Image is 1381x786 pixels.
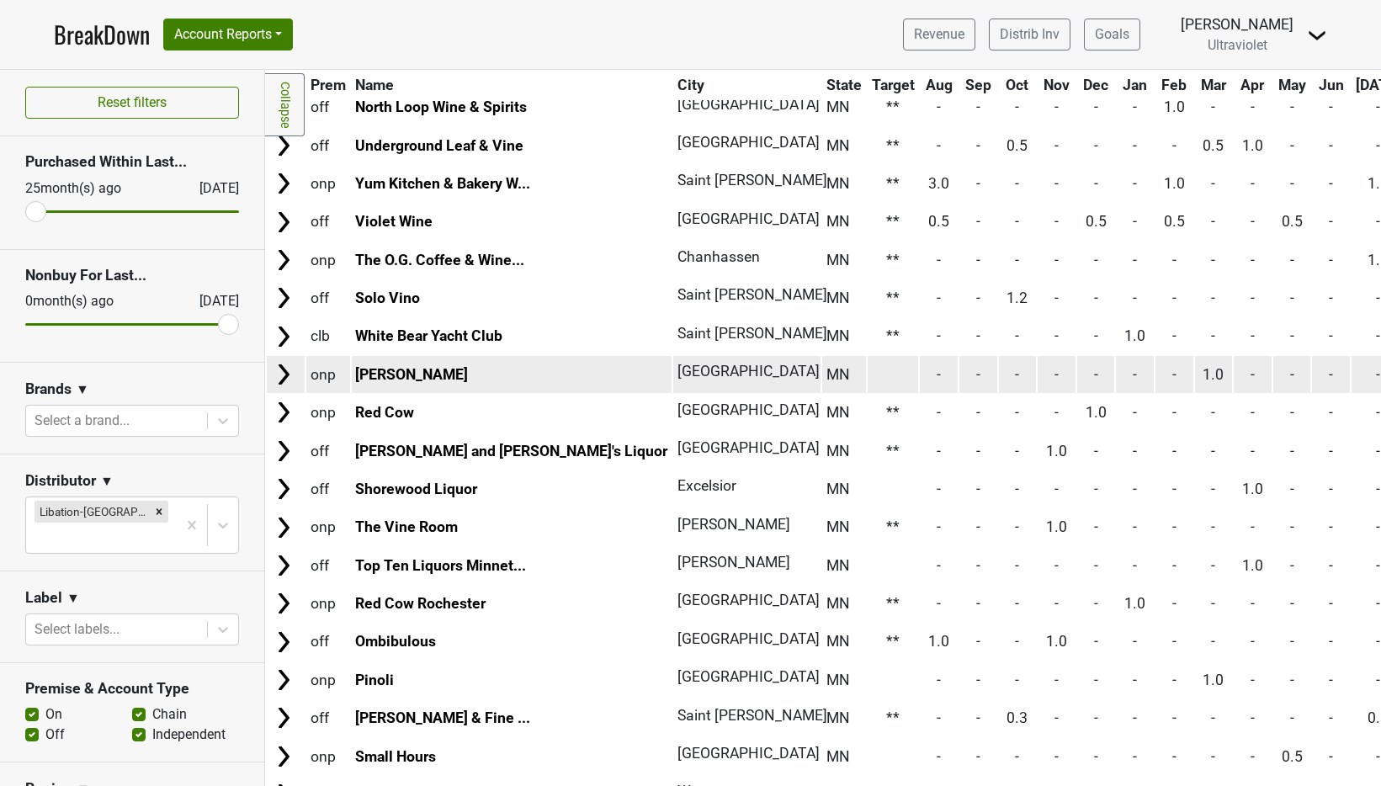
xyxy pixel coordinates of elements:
span: - [1054,481,1059,497]
span: MN [826,98,850,115]
a: Pinoli [355,672,394,688]
span: 3.0 [928,175,949,192]
span: 0.5 [1086,213,1107,230]
span: - [1211,175,1215,192]
th: &nbsp;: activate to sort column ascending [267,70,305,100]
span: Saint [PERSON_NAME] [677,286,827,303]
td: onp [306,356,350,392]
th: Mar: activate to sort column ascending [1195,70,1233,100]
span: - [1290,595,1294,612]
span: 1.0 [1203,366,1224,383]
span: MN [826,327,850,344]
span: ▼ [76,380,89,400]
span: MN [826,443,850,459]
td: off [306,433,350,469]
td: onp [306,509,350,545]
span: - [1329,443,1333,459]
span: - [1251,327,1255,344]
img: Arrow right [271,400,296,425]
a: BreakDown [54,17,150,52]
span: - [1290,366,1294,383]
span: MN [826,366,850,383]
span: - [937,289,941,306]
img: Arrow right [271,210,296,235]
span: - [1376,98,1380,115]
span: [GEOGRAPHIC_DATA] [677,210,820,227]
span: [GEOGRAPHIC_DATA] [677,439,820,456]
img: Arrow right [271,324,296,349]
span: - [1329,404,1333,421]
span: - [1290,481,1294,497]
label: Off [45,725,65,745]
span: - [1054,252,1059,268]
a: Underground Leaf & Vine [355,137,523,154]
img: Arrow right [271,247,296,273]
span: - [1133,98,1137,115]
span: Chanhassen [677,248,760,265]
span: - [1251,366,1255,383]
span: - [1251,213,1255,230]
span: - [1376,137,1380,154]
img: Arrow right [271,553,296,578]
h3: Nonbuy For Last... [25,267,239,284]
span: - [1290,252,1294,268]
span: - [1376,289,1380,306]
span: - [1251,518,1255,535]
span: Excelsior [677,477,736,494]
span: - [937,137,941,154]
span: - [1133,137,1137,154]
span: - [1290,557,1294,574]
a: North Loop Wine & Spirits [355,98,527,115]
span: - [1133,443,1137,459]
span: - [937,327,941,344]
th: Oct: activate to sort column ascending [999,70,1037,100]
span: - [1329,595,1333,612]
td: onp [306,165,350,201]
a: The O.G. Coffee & Wine... [355,252,524,268]
span: 1.0 [1046,443,1067,459]
span: 0.5 [928,213,949,230]
img: Dropdown Menu [1307,25,1327,45]
span: - [976,327,980,344]
th: State: activate to sort column ascending [822,70,866,100]
span: - [1329,213,1333,230]
a: Collapse [265,73,305,136]
span: - [1133,213,1137,230]
span: - [1094,289,1098,306]
span: [GEOGRAPHIC_DATA] [677,401,820,418]
button: Reset filters [25,87,239,119]
span: - [1172,404,1177,421]
span: - [1211,213,1215,230]
span: - [1133,252,1137,268]
span: - [1015,481,1019,497]
th: Nov: activate to sort column ascending [1038,70,1076,100]
span: - [1094,98,1098,115]
span: - [976,443,980,459]
span: [GEOGRAPHIC_DATA] [677,363,820,380]
span: - [1094,557,1098,574]
span: 1.0 [1124,595,1145,612]
a: Red Cow Rochester [355,595,486,612]
span: - [1172,137,1177,154]
a: Shorewood Liquor [355,481,477,497]
span: - [1251,404,1255,421]
th: Prem: activate to sort column ascending [306,70,350,100]
span: - [937,557,941,574]
span: - [1054,327,1059,344]
span: - [976,633,980,650]
span: [GEOGRAPHIC_DATA] [677,134,820,151]
span: - [1211,289,1215,306]
span: - [1094,366,1098,383]
span: - [976,213,980,230]
span: 1.0 [1242,137,1263,154]
span: - [976,252,980,268]
span: - [1054,595,1059,612]
span: - [1329,557,1333,574]
a: Yum Kitchen & Bakery W... [355,175,530,192]
span: MN [826,404,850,421]
span: - [1329,252,1333,268]
a: Goals [1084,19,1140,50]
div: Remove Libation-MN [150,501,168,523]
th: Feb: activate to sort column ascending [1155,70,1193,100]
span: - [937,518,941,535]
